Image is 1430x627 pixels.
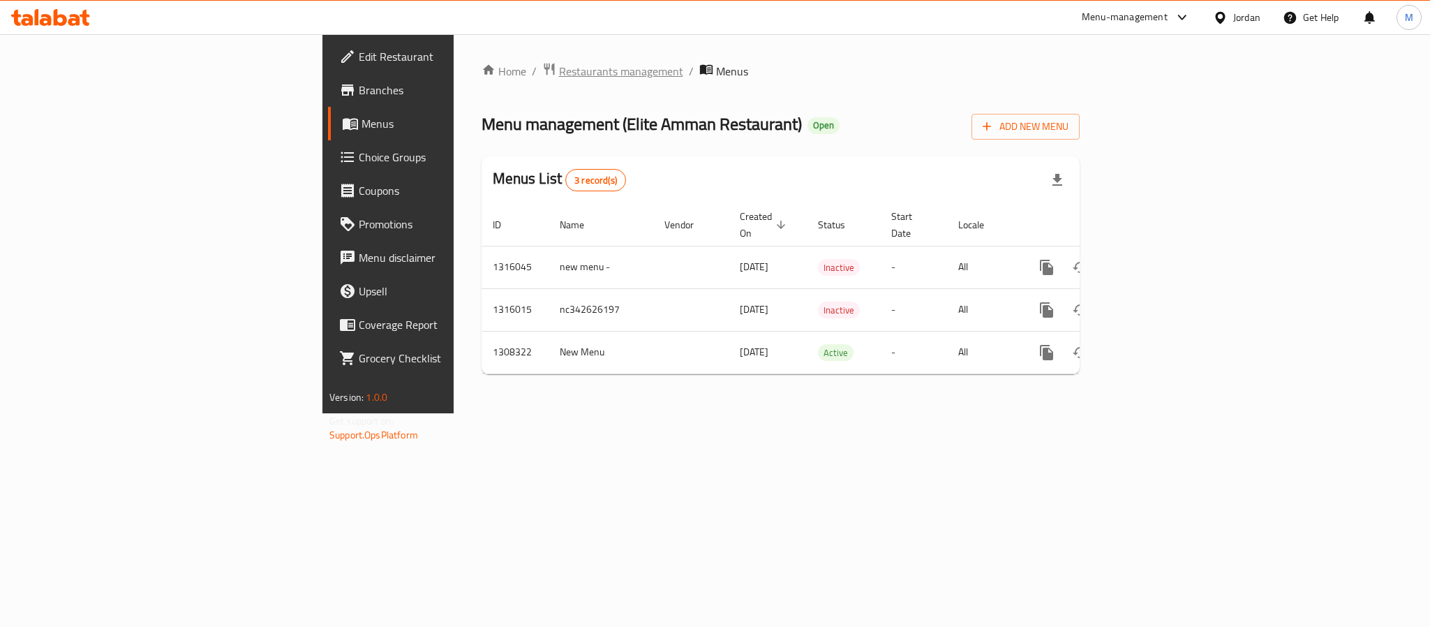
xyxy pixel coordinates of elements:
span: Created On [740,208,790,242]
span: Menu disclaimer [359,249,550,266]
td: - [880,331,947,374]
span: Version: [329,388,364,406]
a: Coupons [328,174,561,207]
span: Open [807,119,840,131]
button: Change Status [1064,336,1097,369]
button: Change Status [1064,293,1097,327]
span: 3 record(s) [566,174,625,187]
a: Restaurants management [542,62,683,80]
span: Promotions [359,216,550,233]
li: / [689,63,694,80]
a: Support.OpsPlatform [329,426,418,444]
span: Choice Groups [359,149,550,165]
span: Coverage Report [359,316,550,333]
span: Name [560,216,602,233]
a: Promotions [328,207,561,241]
h2: Menus List [493,168,626,191]
td: - [880,288,947,331]
a: Menu disclaimer [328,241,561,274]
table: enhanced table [482,204,1175,374]
a: Branches [328,73,561,107]
span: Active [818,345,854,361]
span: Grocery Checklist [359,350,550,367]
div: Inactive [818,302,860,318]
span: Menus [716,63,748,80]
a: Grocery Checklist [328,341,561,375]
span: [DATE] [740,258,768,276]
span: 1.0.0 [366,388,387,406]
span: Edit Restaurant [359,48,550,65]
th: Actions [1019,204,1175,246]
span: Inactive [818,260,860,276]
div: Total records count [565,169,626,191]
button: more [1030,251,1064,284]
span: Get support on: [329,412,394,430]
span: Coupons [359,182,550,199]
button: Add New Menu [971,114,1080,140]
div: Export file [1041,163,1074,197]
span: Status [818,216,863,233]
td: All [947,288,1019,331]
span: ID [493,216,519,233]
span: Vendor [664,216,712,233]
button: more [1030,293,1064,327]
div: Jordan [1233,10,1260,25]
span: Restaurants management [559,63,683,80]
div: Menu-management [1082,9,1168,26]
nav: breadcrumb [482,62,1080,80]
a: Upsell [328,274,561,308]
button: more [1030,336,1064,369]
span: Start Date [891,208,930,242]
span: Menu management ( Elite Amman Restaurant ) [482,108,802,140]
div: Active [818,344,854,361]
td: All [947,246,1019,288]
a: Choice Groups [328,140,561,174]
td: All [947,331,1019,374]
a: Menus [328,107,561,140]
button: Change Status [1064,251,1097,284]
span: Upsell [359,283,550,300]
span: Add New Menu [983,118,1068,135]
div: Inactive [818,259,860,276]
span: M [1405,10,1413,25]
span: Branches [359,82,550,98]
td: new menu - [549,246,653,288]
span: [DATE] [740,300,768,318]
a: Edit Restaurant [328,40,561,73]
td: nc342626197 [549,288,653,331]
span: Locale [958,216,1002,233]
a: Coverage Report [328,308,561,341]
div: Open [807,117,840,134]
td: New Menu [549,331,653,374]
span: Inactive [818,302,860,318]
span: Menus [362,115,550,132]
td: - [880,246,947,288]
span: [DATE] [740,343,768,361]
